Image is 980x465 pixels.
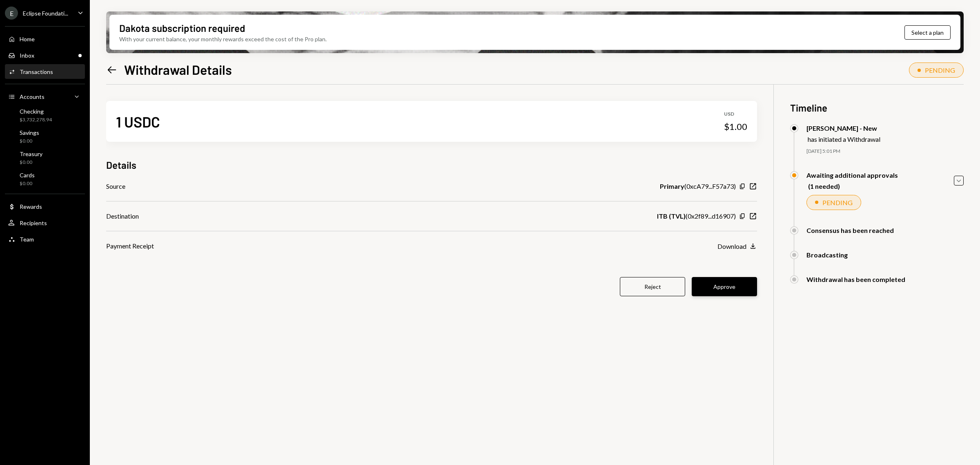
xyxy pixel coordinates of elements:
[20,203,42,210] div: Rewards
[20,219,47,226] div: Recipients
[23,10,68,17] div: Eclipse Foundati...
[620,277,685,296] button: Reject
[5,31,85,46] a: Home
[724,121,747,132] div: $1.00
[5,199,85,214] a: Rewards
[808,182,898,190] div: (1 needed)
[806,226,894,234] div: Consensus has been reached
[116,112,160,131] div: 1 USDC
[20,180,35,187] div: $0.00
[119,35,327,43] div: With your current balance, your monthly rewards exceed the cost of the Pro plan.
[106,158,136,172] h3: Details
[660,181,736,191] div: ( 0xcA79...F57a73 )
[20,52,34,59] div: Inbox
[806,171,898,179] div: Awaiting additional approvals
[5,48,85,63] a: Inbox
[5,148,85,168] a: Treasury$0.00
[20,172,35,179] div: Cards
[5,169,85,189] a: Cards$0.00
[20,108,52,115] div: Checking
[20,129,39,136] div: Savings
[20,116,52,123] div: $3,732,278.94
[657,211,686,221] b: ITB (TVL)
[660,181,684,191] b: Primary
[124,61,232,78] h1: Withdrawal Details
[106,211,139,221] div: Destination
[657,211,736,221] div: ( 0x2f89...d16907 )
[717,242,757,251] button: Download
[5,232,85,246] a: Team
[5,215,85,230] a: Recipients
[5,7,18,20] div: E
[20,93,45,100] div: Accounts
[808,135,880,143] div: has initiated a Withdrawal
[20,159,42,166] div: $0.00
[925,66,955,74] div: PENDING
[106,181,125,191] div: Source
[806,251,848,259] div: Broadcasting
[806,148,964,155] div: [DATE] 5:01 PM
[5,89,85,104] a: Accounts
[119,21,245,35] div: Dakota subscription required
[20,36,35,42] div: Home
[790,101,964,114] h3: Timeline
[20,236,34,243] div: Team
[5,64,85,79] a: Transactions
[904,25,951,40] button: Select a plan
[806,275,905,283] div: Withdrawal has been completed
[5,127,85,146] a: Savings$0.00
[692,277,757,296] button: Approve
[822,199,853,206] div: PENDING
[106,241,154,251] div: Payment Receipt
[717,242,746,250] div: Download
[724,111,747,118] div: USD
[806,124,880,132] div: [PERSON_NAME] - New
[20,68,53,75] div: Transactions
[20,150,42,157] div: Treasury
[5,105,85,125] a: Checking$3,732,278.94
[20,138,39,145] div: $0.00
